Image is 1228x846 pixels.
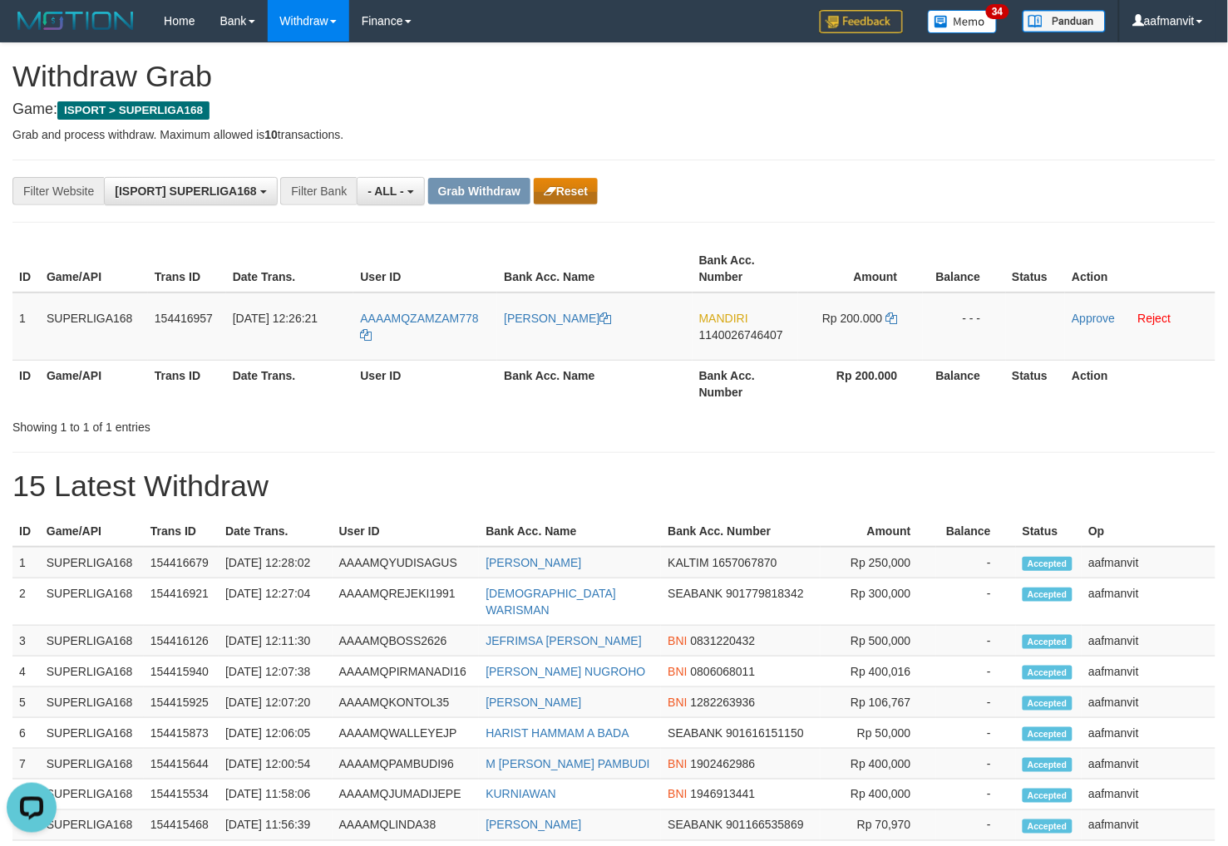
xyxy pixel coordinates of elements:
[691,634,756,647] span: Copy 0831220432 to clipboard
[40,780,144,810] td: SUPERLIGA168
[691,788,756,801] span: Copy 1946913441 to clipboard
[486,665,645,678] a: [PERSON_NAME] NUGROHO
[12,245,40,293] th: ID
[40,626,144,657] td: SUPERLIGA168
[148,360,226,407] th: Trans ID
[727,819,804,832] span: Copy 901166535869 to clipboard
[226,245,354,293] th: Date Trans.
[534,178,598,204] button: Reset
[486,788,556,801] a: KURNIAWAN
[1082,657,1216,687] td: aafmanvit
[428,178,530,204] button: Grab Withdraw
[486,634,641,647] a: JEFRIMSA [PERSON_NAME]
[226,360,354,407] th: Date Trans.
[1023,789,1073,803] span: Accepted
[699,312,748,325] span: MANDIRI
[104,177,277,205] button: [ISPORT] SUPERLIGA168
[12,578,40,626] td: 2
[144,626,219,657] td: 154416126
[661,516,821,547] th: Bank Acc. Number
[1082,810,1216,841] td: aafmanvit
[219,810,333,841] td: [DATE] 11:56:39
[727,726,804,740] span: Copy 901616151150 to clipboard
[821,547,935,578] td: Rp 250,000
[822,312,882,325] span: Rp 200.000
[693,245,798,293] th: Bank Acc. Number
[115,184,256,198] span: [ISPORT] SUPERLIGA168
[144,810,219,841] td: 154415468
[40,657,144,687] td: SUPERLIGA168
[936,578,1016,626] td: -
[360,312,478,342] a: AAAAMQZAMZAM778
[219,626,333,657] td: [DATE] 12:11:30
[798,245,923,293] th: Amount
[936,687,1016,718] td: -
[821,657,935,687] td: Rp 400,016
[357,177,424,205] button: - ALL -
[668,726,722,740] span: SEABANK
[821,718,935,749] td: Rp 50,000
[1082,516,1216,547] th: Op
[668,587,722,600] span: SEABANK
[1006,245,1066,293] th: Status
[40,547,144,578] td: SUPERLIGA168
[233,312,318,325] span: [DATE] 12:26:21
[821,578,935,626] td: Rp 300,000
[693,360,798,407] th: Bank Acc. Number
[798,360,923,407] th: Rp 200.000
[668,556,709,569] span: KALTIM
[333,718,480,749] td: AAAAMQWALLEYEJP
[40,245,148,293] th: Game/API
[264,128,278,141] strong: 10
[820,10,903,33] img: Feedback.jpg
[486,819,581,832] a: [PERSON_NAME]
[333,687,480,718] td: AAAAMQKONTOL35
[986,4,1009,19] span: 34
[12,60,1216,93] h1: Withdraw Grab
[821,516,935,547] th: Amount
[144,687,219,718] td: 154415925
[280,177,357,205] div: Filter Bank
[486,587,616,617] a: [DEMOGRAPHIC_DATA] WARISMAN
[668,757,687,770] span: BNI
[40,718,144,749] td: SUPERLIGA168
[333,516,480,547] th: User ID
[12,516,40,547] th: ID
[219,578,333,626] td: [DATE] 12:27:04
[821,810,935,841] td: Rp 70,970
[936,810,1016,841] td: -
[1016,516,1082,547] th: Status
[936,516,1016,547] th: Balance
[219,547,333,578] td: [DATE] 12:28:02
[40,578,144,626] td: SUPERLIGA168
[668,788,687,801] span: BNI
[936,626,1016,657] td: -
[1023,819,1073,834] span: Accepted
[333,780,480,810] td: AAAAMQJUMADIJEPE
[1082,718,1216,749] td: aafmanvit
[57,101,210,120] span: ISPORT > SUPERLIGA168
[144,547,219,578] td: 154416679
[40,810,144,841] td: SUPERLIGA168
[333,749,480,780] td: AAAAMQPAMBUDI96
[144,516,219,547] th: Trans ID
[1023,588,1073,602] span: Accepted
[1023,696,1073,711] span: Accepted
[12,126,1216,143] p: Grab and process withdraw. Maximum allowed is transactions.
[333,657,480,687] td: AAAAMQPIRMANADI16
[1082,626,1216,657] td: aafmanvit
[40,687,144,718] td: SUPERLIGA168
[821,780,935,810] td: Rp 400,000
[668,696,687,709] span: BNI
[219,687,333,718] td: [DATE] 12:07:20
[12,360,40,407] th: ID
[40,516,144,547] th: Game/API
[353,245,497,293] th: User ID
[1082,687,1216,718] td: aafmanvit
[1082,578,1216,626] td: aafmanvit
[12,547,40,578] td: 1
[12,177,104,205] div: Filter Website
[691,757,756,770] span: Copy 1902462986 to clipboard
[219,718,333,749] td: [DATE] 12:06:05
[936,547,1016,578] td: -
